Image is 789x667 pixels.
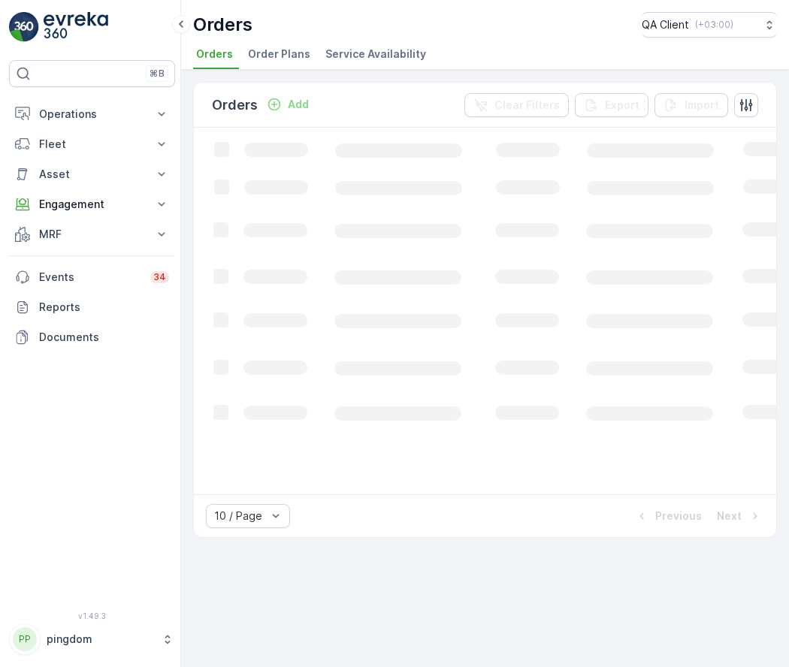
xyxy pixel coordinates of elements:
[153,271,166,283] p: 34
[39,197,145,212] p: Engagement
[212,95,258,116] p: Orders
[39,227,145,242] p: MRF
[9,129,175,159] button: Fleet
[717,509,742,524] p: Next
[642,17,689,32] p: QA Client
[39,330,169,345] p: Documents
[248,47,310,62] span: Order Plans
[633,507,703,525] button: Previous
[9,159,175,189] button: Asset
[654,93,728,117] button: Import
[655,509,702,524] p: Previous
[39,167,145,182] p: Asset
[47,632,154,647] p: pingdom
[9,322,175,352] a: Documents
[464,93,569,117] button: Clear Filters
[9,99,175,129] button: Operations
[575,93,648,117] button: Export
[605,98,639,113] p: Export
[685,98,719,113] p: Import
[9,219,175,249] button: MRF
[494,98,560,113] p: Clear Filters
[695,19,733,31] p: ( +03:00 )
[261,95,315,113] button: Add
[39,107,145,122] p: Operations
[9,611,175,620] span: v 1.49.3
[9,623,175,655] button: PPpingdom
[44,12,108,42] img: logo_light-DOdMpM7g.png
[9,189,175,219] button: Engagement
[39,137,145,152] p: Fleet
[196,47,233,62] span: Orders
[9,262,175,292] a: Events34
[39,300,169,315] p: Reports
[39,270,141,285] p: Events
[715,507,764,525] button: Next
[150,68,165,80] p: ⌘B
[9,292,175,322] a: Reports
[13,627,37,651] div: PP
[288,97,309,112] p: Add
[9,12,39,42] img: logo
[193,13,252,37] p: Orders
[642,12,777,38] button: QA Client(+03:00)
[325,47,426,62] span: Service Availability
